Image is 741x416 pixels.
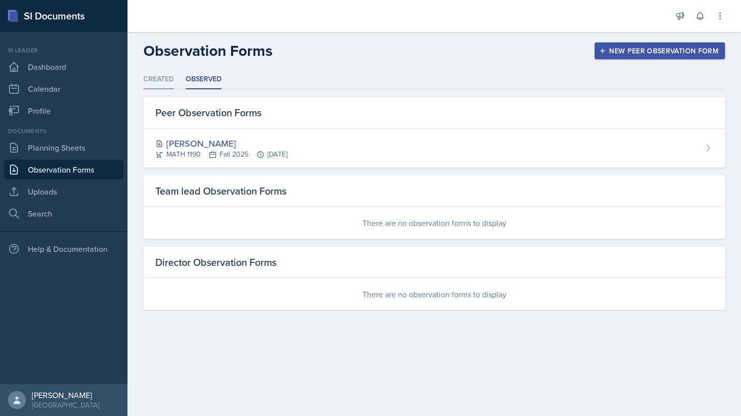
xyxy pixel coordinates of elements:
li: Observed [186,70,222,89]
div: Team lead Observation Forms [143,176,725,207]
div: Director Observation Forms [143,247,725,278]
li: Created [143,70,174,89]
a: Observation Forms [4,160,123,180]
div: Documents [4,127,123,136]
button: New Peer Observation Form [595,42,725,59]
a: Planning Sheets [4,138,123,158]
div: Peer Observation Forms [143,97,725,129]
a: [PERSON_NAME] MATH 1190Fall 2025[DATE] [143,129,725,168]
a: Calendar [4,79,123,99]
div: [PERSON_NAME] [155,137,287,150]
a: Profile [4,101,123,121]
div: [GEOGRAPHIC_DATA] [32,400,99,410]
div: New Peer Observation Form [601,47,719,55]
div: There are no observation forms to display [143,207,725,239]
div: Si leader [4,46,123,55]
a: Uploads [4,182,123,202]
a: Dashboard [4,57,123,77]
div: There are no observation forms to display [143,278,725,310]
div: [PERSON_NAME] [32,390,99,400]
h2: Observation Forms [143,42,272,60]
div: Help & Documentation [4,239,123,259]
a: Search [4,204,123,223]
div: MATH 1190 Fall 2025 [DATE] [155,149,287,160]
